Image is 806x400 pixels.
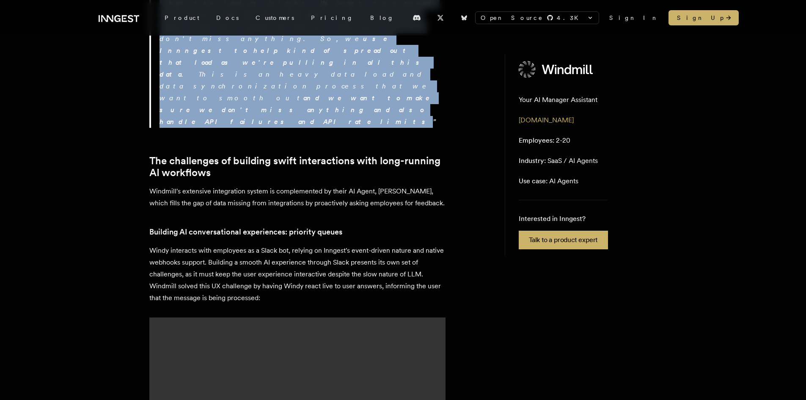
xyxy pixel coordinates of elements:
a: Blog [362,10,402,25]
span: Use case: [519,177,547,185]
a: Discord [407,11,426,25]
p: AI Agents [519,176,578,186]
a: Talk to a product expert [519,231,608,249]
a: Sign Up [668,10,739,25]
p: Windy interacts with employees as a Slack bot, relying on Inngest's event-driven nature and nativ... [149,245,446,304]
p: SaaS / AI Agents [519,156,598,166]
span: 4.3 K [557,14,583,22]
a: Sign In [609,14,658,22]
span: Industry: [519,157,546,165]
p: 2-20 [519,135,570,146]
span: Open Source [481,14,543,22]
a: The challenges of building swift interactions with long-running AI workflows [149,155,446,179]
a: X [431,11,450,25]
a: [DOMAIN_NAME] [519,116,574,124]
a: Pricing [303,10,362,25]
img: Windmill's logo [519,61,594,78]
div: Product [156,10,208,25]
p: Windmill's extensive integration system is complemented by their AI Agent, [PERSON_NAME], which f... [149,185,446,209]
p: Your AI Manager Assistant [519,95,597,105]
a: Docs [208,10,247,25]
span: Employees: [519,136,554,144]
a: Bluesky [455,11,473,25]
strong: and we want to make sure we don't miss anything and also handle API failures and API rate limits [160,94,433,126]
p: Interested in Inngest? [519,214,608,224]
a: Building AI conversational experiences: priority queues [149,226,342,238]
a: Customers [247,10,303,25]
